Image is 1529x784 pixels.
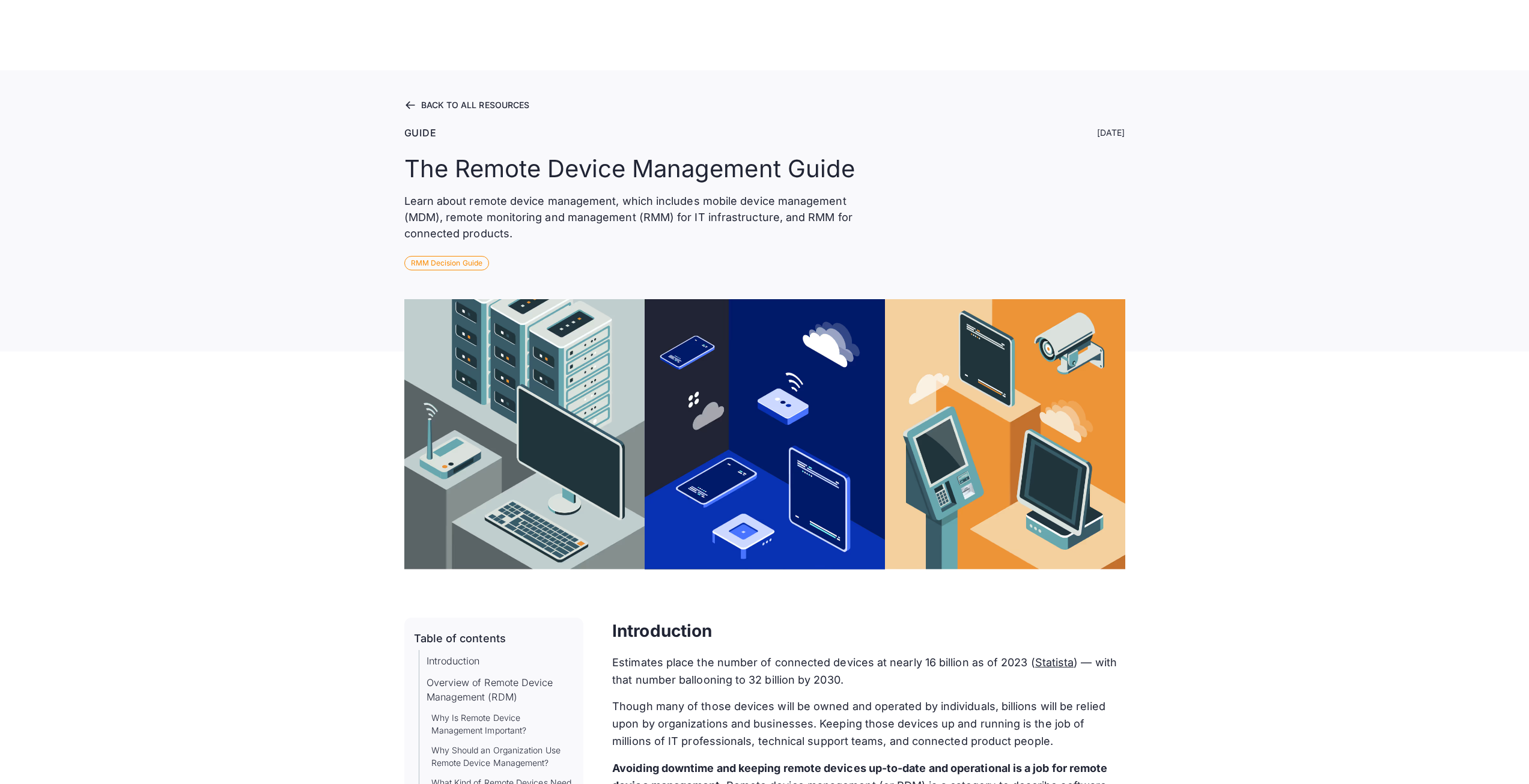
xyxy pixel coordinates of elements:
a: BACK TO ALL RESOURCES [404,99,1125,111]
h1: The Remote Device Management Guide [404,154,856,183]
div: [DATE] [1097,127,1125,139]
a: Why Is Remote Device Management Important? [431,711,574,737]
p: Learn about remote device management, which includes mobile device management (MDM), remote monit... [404,193,881,242]
div: Guide [404,126,437,140]
a: Introduction [427,654,480,668]
a: Overview of Remote Device Management (RDM) [427,675,574,704]
div: BACK TO ALL RESOURCES [421,101,530,109]
p: Though many of those devices will be owned and operated by individuals, billions will be relied u... [612,698,1125,750]
a: Why Should an Organization Use Remote Device Management? [431,744,574,769]
div: RMM Decision Guide [404,256,489,270]
strong: Introduction [612,621,712,641]
p: Estimates place the number of connected devices at nearly 16 billion as of 2023 ( ) — with that n... [612,654,1125,689]
div: Table of contents [414,632,506,645]
a: Statista [1035,656,1074,669]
